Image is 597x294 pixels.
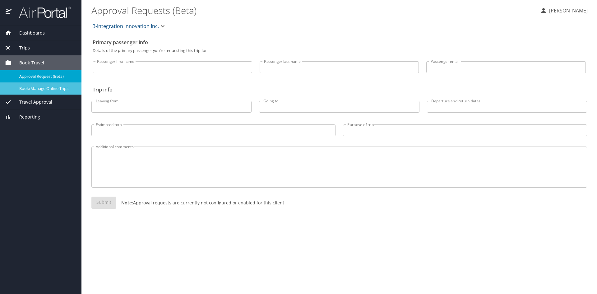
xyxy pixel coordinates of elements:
[6,6,12,18] img: icon-airportal.png
[537,5,590,16] button: [PERSON_NAME]
[121,200,133,206] strong: Note:
[116,199,284,206] p: Approval requests are currently not configured or enabled for this client
[91,1,535,20] h1: Approval Requests (Beta)
[93,37,586,47] h2: Primary passenger info
[12,59,44,66] span: Book Travel
[19,73,74,79] span: Approval Request (Beta)
[12,30,45,36] span: Dashboards
[91,22,159,30] span: I3-Integration Innovation Inc.
[547,7,588,14] p: [PERSON_NAME]
[93,85,586,95] h2: Trip info
[12,44,30,51] span: Trips
[12,114,40,120] span: Reporting
[19,86,74,91] span: Book/Manage Online Trips
[93,49,586,53] p: Details of the primary passenger you're requesting this trip for
[12,6,71,18] img: airportal-logo.png
[12,99,52,105] span: Travel Approval
[89,20,169,32] button: I3-Integration Innovation Inc.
